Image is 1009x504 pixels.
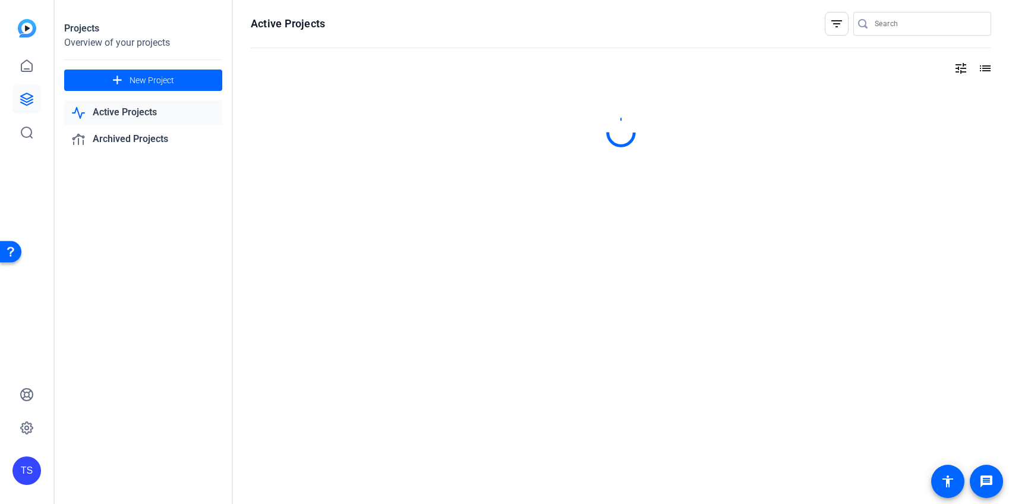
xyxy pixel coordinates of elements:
div: Overview of your projects [64,36,222,50]
span: New Project [130,74,174,87]
mat-icon: message [979,474,994,489]
input: Search [875,17,982,31]
a: Archived Projects [64,127,222,152]
mat-icon: tune [954,61,968,75]
mat-icon: list [977,61,991,75]
mat-icon: add [110,73,125,88]
a: Active Projects [64,100,222,125]
button: New Project [64,70,222,91]
mat-icon: filter_list [830,17,844,31]
div: Projects [64,21,222,36]
img: blue-gradient.svg [18,19,36,37]
mat-icon: accessibility [941,474,955,489]
div: TS [12,456,41,485]
h1: Active Projects [251,17,325,31]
